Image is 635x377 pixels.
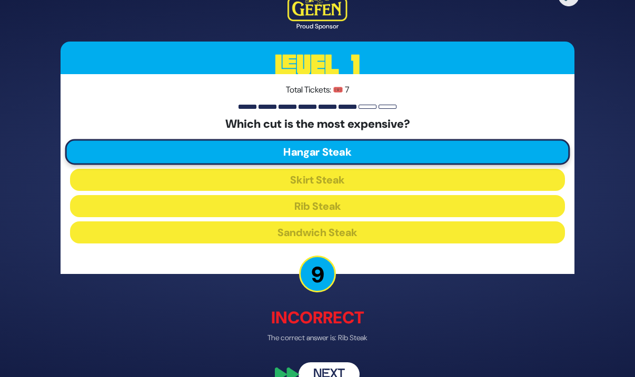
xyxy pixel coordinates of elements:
[70,117,565,131] h5: Which cut is the most expensive?
[70,196,565,218] button: Rib Steak
[299,256,336,293] p: 9
[287,22,347,31] div: Proud Sponsor
[61,42,574,89] h3: Level 1
[61,333,574,344] p: The correct answer is: Rib Steak
[70,169,565,191] button: Skirt Steak
[70,84,565,96] p: Total Tickets: 🎟️ 7
[65,139,570,165] button: Hangar Steak
[70,222,565,244] button: Sandwich Steak
[61,305,574,331] p: Incorrect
